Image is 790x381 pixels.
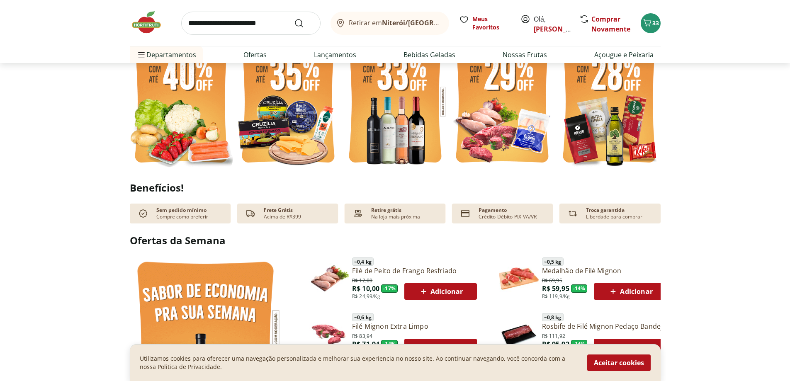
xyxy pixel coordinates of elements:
[351,207,365,220] img: payment
[479,214,537,220] p: Crédito-Débito-PIX-VA/VR
[344,33,447,170] img: vinho
[542,331,565,340] span: R$ 111,92
[594,339,666,355] button: Adicionar
[418,342,463,352] span: Adicionar
[586,214,642,220] p: Liberdade para comprar
[352,313,374,321] span: ~ 0,6 kg
[243,50,267,60] a: Ofertas
[542,276,562,284] span: R$ 69,95
[136,45,196,65] span: Departamentos
[542,266,667,275] a: Medalhão de Filé Mignon
[181,12,321,35] input: search
[264,207,293,214] p: Frete Grátis
[459,15,510,32] a: Meus Favoritos
[352,284,379,293] span: R$ 10,00
[641,13,661,33] button: Carrinho
[314,50,356,60] a: Lançamentos
[130,233,661,248] h2: Ofertas da Semana
[264,214,301,220] p: Acima de R$399
[309,259,349,298] img: Filé de Peito de Frango Resfriado
[652,19,659,27] span: 33
[352,257,374,266] span: ~ 0,4 kg
[381,340,398,348] span: - 14 %
[542,313,564,321] span: ~ 0,8 kg
[309,314,349,354] img: Filé Mignon Extra Limpo
[594,50,654,60] a: Açougue e Peixaria
[237,33,340,170] img: refrigerados
[542,322,667,331] a: Rosbife de Filé Mignon Pedaço Bandeja
[130,33,233,170] img: feira
[534,14,571,34] span: Olá,
[371,214,420,220] p: Na loja mais próxima
[459,207,472,220] img: card
[404,339,477,355] button: Adicionar
[503,50,547,60] a: Nossas Frutas
[331,12,449,35] button: Retirar emNiterói/[GEOGRAPHIC_DATA]
[586,207,625,214] p: Troca garantida
[571,284,588,293] span: - 14 %
[542,257,564,266] span: ~ 0,5 kg
[382,18,476,27] b: Niterói/[GEOGRAPHIC_DATA]
[156,214,208,220] p: Compre como preferir
[294,18,314,28] button: Submit Search
[608,342,652,352] span: Adicionar
[594,283,666,300] button: Adicionar
[140,354,577,371] p: Utilizamos cookies para oferecer uma navegação personalizada e melhorar sua experiencia no nosso ...
[136,207,150,220] img: check
[156,207,207,214] p: Sem pedido mínimo
[499,314,539,354] img: Principal
[352,293,380,300] span: R$ 24,99/Kg
[381,284,398,293] span: - 17 %
[130,182,661,194] h2: Benefícios!
[587,354,651,371] button: Aceitar cookies
[558,33,661,170] img: mercearia
[352,331,372,340] span: R$ 83,94
[542,340,569,349] span: R$ 95,92
[472,15,510,32] span: Meus Favoritos
[130,10,171,35] img: Hortifruti
[534,24,588,34] a: [PERSON_NAME]
[418,286,463,296] span: Adicionar
[349,19,440,27] span: Retirar em
[352,266,477,275] a: Filé de Peito de Frango Resfriado
[244,207,257,220] img: truck
[352,322,477,331] a: Filé Mignon Extra Limpo
[566,207,579,220] img: Devolução
[352,340,379,349] span: R$ 71,94
[451,33,554,170] img: açougue
[591,15,630,34] a: Comprar Novamente
[479,207,507,214] p: Pagamento
[404,283,477,300] button: Adicionar
[542,284,569,293] span: R$ 59,95
[571,340,588,348] span: - 14 %
[404,50,455,60] a: Bebidas Geladas
[371,207,401,214] p: Retire grátis
[352,276,372,284] span: R$ 12,00
[608,286,652,296] span: Adicionar
[136,45,146,65] button: Menu
[542,293,570,300] span: R$ 119,9/Kg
